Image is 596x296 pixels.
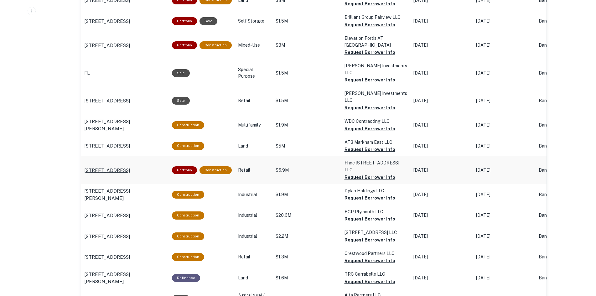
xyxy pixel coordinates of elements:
[345,118,407,125] p: WDC Contracting LLC
[345,215,395,223] button: Request Borrower Info
[539,97,589,104] p: Bank
[84,187,166,202] a: [STREET_ADDRESS][PERSON_NAME]
[539,275,589,281] p: Bank
[200,41,232,49] div: This loan purpose was for construction
[172,121,204,129] div: This loan purpose was for construction
[172,232,204,240] div: This loan purpose was for construction
[345,208,407,215] p: BCP Plymouth LLC
[172,17,197,25] div: This is a portfolio loan with 2 properties
[539,191,589,198] p: Bank
[238,122,269,128] p: Multifamily
[345,49,395,56] button: Request Borrower Info
[345,194,395,202] button: Request Borrower Info
[84,142,166,150] a: [STREET_ADDRESS]
[476,233,532,240] p: [DATE]
[539,18,589,24] p: Bank
[345,62,407,76] p: [PERSON_NAME] Investments LLC
[238,143,269,149] p: Land
[238,212,269,219] p: Industrial
[238,167,269,174] p: Retail
[172,142,204,150] div: This loan purpose was for construction
[413,275,470,281] p: [DATE]
[84,118,166,132] p: [STREET_ADDRESS][PERSON_NAME]
[476,212,532,219] p: [DATE]
[84,212,130,219] p: [STREET_ADDRESS]
[345,187,407,194] p: Dylan Holdings LLC
[84,18,166,25] a: [STREET_ADDRESS]
[476,275,532,281] p: [DATE]
[539,254,589,260] p: Bank
[539,233,589,240] p: Bank
[345,174,395,181] button: Request Borrower Info
[84,233,130,240] p: [STREET_ADDRESS]
[476,191,532,198] p: [DATE]
[172,69,190,77] div: Sale
[84,69,166,77] a: FL
[84,253,166,261] a: [STREET_ADDRESS]
[84,253,130,261] p: [STREET_ADDRESS]
[238,66,269,80] p: Special Purpose
[238,254,269,260] p: Retail
[413,122,470,128] p: [DATE]
[84,271,166,285] a: [STREET_ADDRESS][PERSON_NAME]
[238,42,269,49] p: Mixed-Use
[276,70,338,76] p: $1.5M
[84,167,166,174] a: [STREET_ADDRESS]
[345,104,395,112] button: Request Borrower Info
[84,42,130,49] p: [STREET_ADDRESS]
[413,70,470,76] p: [DATE]
[345,250,407,257] p: Crestwood Partners LLC
[539,70,589,76] p: Bank
[345,146,395,153] button: Request Borrower Info
[539,42,589,49] p: Bank
[172,41,197,49] div: This is a portfolio loan with 8 properties
[476,42,532,49] p: [DATE]
[276,18,338,24] p: $1.5M
[276,275,338,281] p: $1.6M
[172,211,204,219] div: This loan purpose was for construction
[84,212,166,219] a: [STREET_ADDRESS]
[345,278,395,285] button: Request Borrower Info
[276,212,338,219] p: $20.6M
[84,18,130,25] p: [STREET_ADDRESS]
[345,236,395,244] button: Request Borrower Info
[345,257,395,264] button: Request Borrower Info
[276,42,338,49] p: $3M
[413,97,470,104] p: [DATE]
[413,254,470,260] p: [DATE]
[413,143,470,149] p: [DATE]
[84,167,130,174] p: [STREET_ADDRESS]
[413,167,470,174] p: [DATE]
[172,274,200,282] div: This loan purpose was for refinancing
[238,275,269,281] p: Land
[413,18,470,24] p: [DATE]
[345,125,395,132] button: Request Borrower Info
[539,212,589,219] p: Bank
[413,233,470,240] p: [DATE]
[84,97,130,105] p: [STREET_ADDRESS]
[172,253,204,261] div: This loan purpose was for construction
[172,191,204,199] div: This loan purpose was for construction
[345,271,407,278] p: TRC Carrabelle LLC
[84,97,166,105] a: [STREET_ADDRESS]
[539,167,589,174] p: Bank
[345,159,407,173] p: Fhnc [STREET_ADDRESS] LLC
[238,191,269,198] p: Industrial
[476,122,532,128] p: [DATE]
[238,18,269,24] p: Self Storage
[413,42,470,49] p: [DATE]
[84,233,166,240] a: [STREET_ADDRESS]
[345,14,407,21] p: Brilliant Group Fairview LLC
[345,139,407,146] p: AT3 Markham East LLC
[345,229,407,236] p: [STREET_ADDRESS] LLC
[276,143,338,149] p: $5M
[345,35,407,49] p: Elevation Fortis AT [GEOGRAPHIC_DATA]
[539,143,589,149] p: Bank
[276,167,338,174] p: $6.9M
[276,254,338,260] p: $1.3M
[172,166,197,174] div: This is a portfolio loan with 2 properties
[345,90,407,104] p: [PERSON_NAME] Investments LLC
[413,191,470,198] p: [DATE]
[565,226,596,256] iframe: Chat Widget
